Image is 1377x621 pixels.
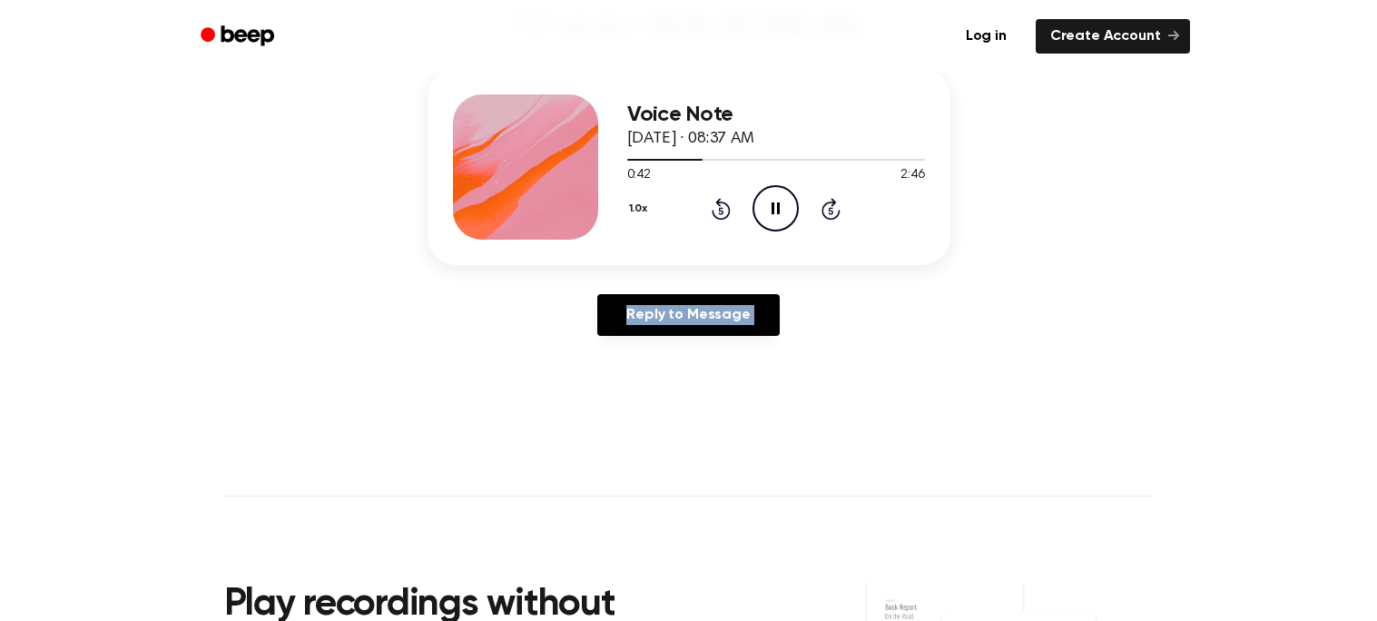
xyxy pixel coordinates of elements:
[627,166,651,185] span: 0:42
[627,103,925,127] h3: Voice Note
[627,131,754,147] span: [DATE] · 08:37 AM
[900,166,924,185] span: 2:46
[948,15,1025,57] a: Log in
[1036,19,1190,54] a: Create Account
[597,294,779,336] a: Reply to Message
[627,193,654,224] button: 1.0x
[188,19,290,54] a: Beep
